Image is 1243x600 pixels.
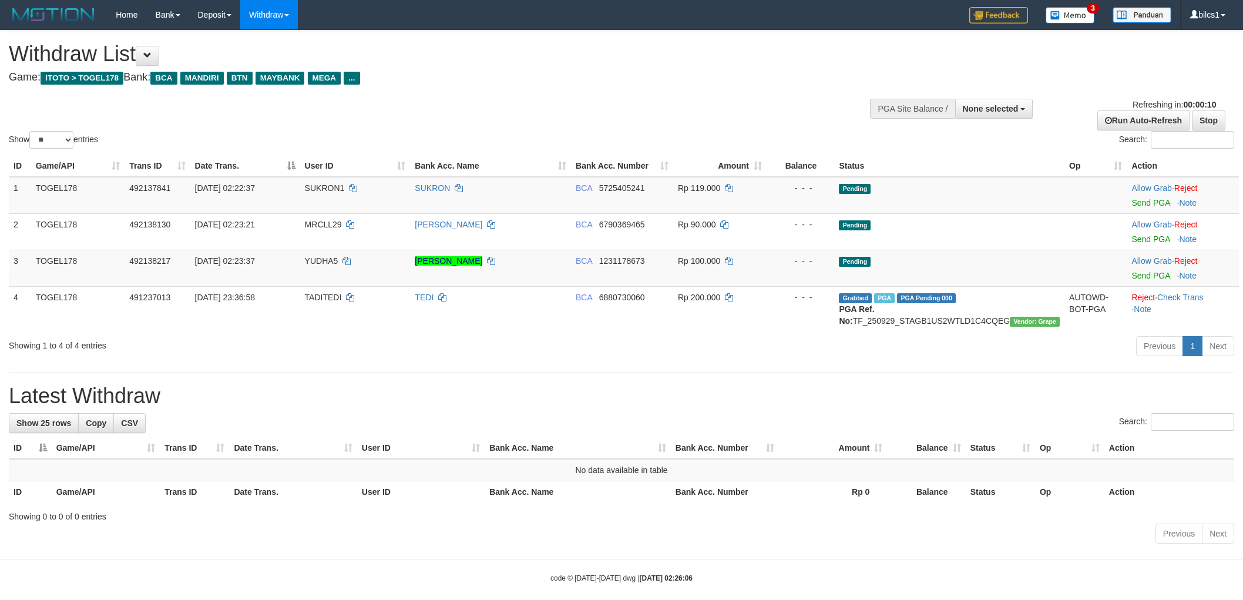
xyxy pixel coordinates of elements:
[1035,481,1104,503] th: Op
[31,250,125,286] td: TOGEL178
[771,255,829,267] div: - - -
[839,257,871,267] span: Pending
[834,155,1064,177] th: Status
[410,155,571,177] th: Bank Acc. Name: activate to sort column ascending
[678,256,720,266] span: Rp 100.000
[1179,234,1197,244] a: Note
[1119,413,1234,431] label: Search:
[308,72,341,85] span: MEGA
[227,72,253,85] span: BTN
[1151,131,1234,149] input: Search:
[779,481,887,503] th: Rp 0
[31,286,125,331] td: TOGEL178
[78,413,114,433] a: Copy
[599,220,645,229] span: Copy 6790369465 to clipboard
[415,220,482,229] a: [PERSON_NAME]
[1179,198,1197,207] a: Note
[415,183,450,193] a: SUKRON
[955,99,1033,119] button: None selected
[1133,100,1216,109] span: Refreshing in:
[31,213,125,250] td: TOGEL178
[29,131,73,149] select: Showentries
[771,219,829,230] div: - - -
[344,72,360,85] span: ...
[229,437,357,459] th: Date Trans.: activate to sort column ascending
[1134,304,1151,314] a: Note
[1127,286,1239,331] td: · ·
[150,72,177,85] span: BCA
[9,213,31,250] td: 2
[599,183,645,193] span: Copy 5725405241 to clipboard
[9,506,1234,522] div: Showing 0 to 0 of 0 entries
[1119,131,1234,149] label: Search:
[31,155,125,177] th: Game/API: activate to sort column ascending
[9,72,817,83] h4: Game: Bank:
[576,256,592,266] span: BCA
[779,437,887,459] th: Amount: activate to sort column ascending
[671,437,779,459] th: Bank Acc. Number: activate to sort column ascending
[1097,110,1190,130] a: Run Auto-Refresh
[1113,7,1171,23] img: panduan.png
[190,155,300,177] th: Date Trans.: activate to sort column descending
[52,437,160,459] th: Game/API: activate to sort column ascending
[640,574,693,582] strong: [DATE] 02:26:06
[1131,183,1171,193] a: Allow Grab
[41,72,123,85] span: ITOTO > TOGEL178
[113,413,146,433] a: CSV
[485,437,671,459] th: Bank Acc. Name: activate to sort column ascending
[1035,437,1104,459] th: Op: activate to sort column ascending
[9,250,31,286] td: 3
[673,155,767,177] th: Amount: activate to sort column ascending
[1131,220,1171,229] a: Allow Grab
[966,481,1035,503] th: Status
[839,293,872,303] span: Grabbed
[305,293,342,302] span: TADITEDI
[305,220,342,229] span: MRCLL29
[180,72,224,85] span: MANDIRI
[576,220,592,229] span: BCA
[9,335,509,351] div: Showing 1 to 4 of 4 entries
[887,481,965,503] th: Balance
[129,256,170,266] span: 492138217
[9,155,31,177] th: ID
[129,293,170,302] span: 491237013
[195,183,255,193] span: [DATE] 02:22:37
[305,256,338,266] span: YUDHA5
[1010,317,1060,327] span: Vendor URL: https://settle31.1velocity.biz
[305,183,345,193] span: SUKRON1
[1202,336,1234,356] a: Next
[1131,198,1170,207] a: Send PGA
[839,220,871,230] span: Pending
[86,418,106,428] span: Copy
[887,437,965,459] th: Balance: activate to sort column ascending
[229,481,357,503] th: Date Trans.
[1183,100,1216,109] strong: 00:00:10
[9,459,1234,481] td: No data available in table
[1179,271,1197,280] a: Note
[160,437,229,459] th: Trans ID: activate to sort column ascending
[1136,336,1183,356] a: Previous
[571,155,673,177] th: Bank Acc. Number: activate to sort column ascending
[966,437,1035,459] th: Status: activate to sort column ascending
[16,418,71,428] span: Show 25 rows
[125,155,190,177] th: Trans ID: activate to sort column ascending
[195,256,255,266] span: [DATE] 02:23:37
[1087,3,1099,14] span: 3
[52,481,160,503] th: Game/API
[1127,213,1239,250] td: ·
[1131,271,1170,280] a: Send PGA
[576,183,592,193] span: BCA
[1182,336,1202,356] a: 1
[1174,256,1198,266] a: Reject
[9,413,79,433] a: Show 25 rows
[599,293,645,302] span: Copy 6880730060 to clipboard
[599,256,645,266] span: Copy 1231178673 to clipboard
[9,177,31,214] td: 1
[9,384,1234,408] h1: Latest Withdraw
[771,291,829,303] div: - - -
[771,182,829,194] div: - - -
[9,286,31,331] td: 4
[1155,524,1202,544] a: Previous
[969,7,1028,24] img: Feedback.jpg
[1131,256,1174,266] span: ·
